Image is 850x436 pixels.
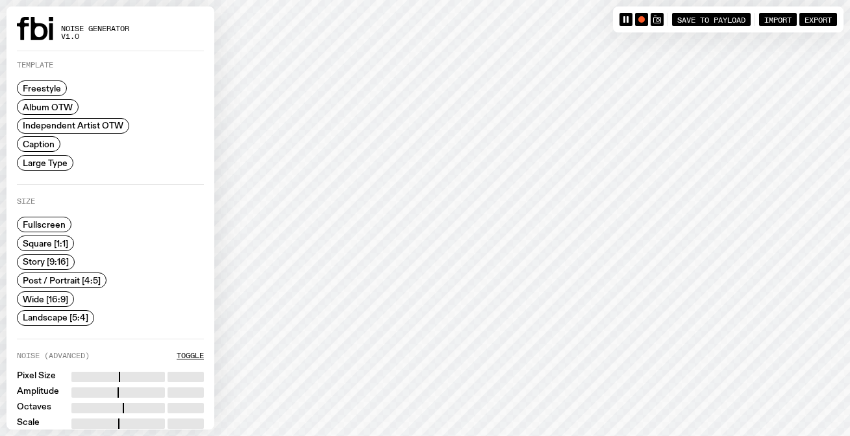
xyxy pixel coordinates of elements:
[17,352,90,359] label: Noise (Advanced)
[759,13,797,26] button: Import
[764,15,792,23] span: Import
[61,25,129,32] span: Noise Generator
[17,198,35,205] label: Size
[23,238,68,248] span: Square [1:1]
[23,102,73,112] span: Album OTW
[23,313,88,322] span: Landscape [5:4]
[17,403,51,413] label: Octaves
[23,84,61,93] span: Freestyle
[17,387,59,398] label: Amplitude
[23,257,69,267] span: Story [9:16]
[17,418,40,429] label: Scale
[805,15,832,23] span: Export
[23,294,68,304] span: Wide [16:9]
[23,220,66,230] span: Fullscreen
[177,352,204,359] button: Toggle
[23,158,68,167] span: Large Type
[23,139,55,149] span: Caption
[61,33,129,40] span: v1.0
[672,13,751,26] button: Save to Payload
[17,62,53,69] label: Template
[23,121,123,130] span: Independent Artist OTW
[23,276,101,285] span: Post / Portrait [4:5]
[17,372,56,382] label: Pixel Size
[677,15,745,23] span: Save to Payload
[799,13,837,26] button: Export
